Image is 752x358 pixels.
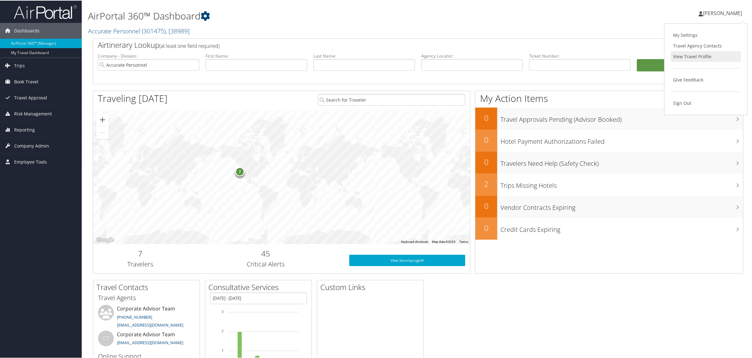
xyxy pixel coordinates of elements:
[500,111,743,123] h3: Travel Approvals Pending (Advisor Booked)
[117,314,152,319] a: [PHONE_NUMBER]
[475,200,497,211] h2: 0
[98,91,168,104] h1: Traveling [DATE]
[95,235,115,243] a: Open this area in Google Maps (opens a new window)
[320,281,423,292] h2: Custom Links
[95,304,198,330] li: Corporate Advisor Team
[475,91,743,104] h1: My Action Items
[96,113,109,126] button: Zoom in
[475,178,497,189] h2: 2
[475,112,497,123] h2: 0
[671,74,741,85] a: Give Feedback
[500,199,743,211] h3: Vendor Contracts Expiring
[671,51,741,61] a: View Travel Profile
[529,52,631,59] label: Ticket Number:
[95,330,198,350] li: Corporate Advisor Team
[14,154,47,169] span: Employee Tools
[475,134,497,145] h2: 0
[671,40,741,51] a: Travel Agency Contacts
[97,281,200,292] h2: Travel Contacts
[475,222,497,233] h2: 0
[96,126,109,138] button: Zoom out
[14,73,38,89] span: Book Travel
[14,121,35,137] span: Reporting
[192,248,340,258] h2: 45
[117,322,183,327] a: [EMAIL_ADDRESS][DOMAIN_NAME]
[475,217,743,239] a: 0Credit Cards Expiring
[98,259,183,268] h3: Travelers
[432,239,456,243] span: Map data ©2025
[14,105,52,121] span: Risk Management
[14,89,47,105] span: Travel Approval
[475,151,743,173] a: 0Travelers Need Help (Safety Check)
[98,248,183,258] h2: 7
[401,239,428,243] button: Keyboard shortcuts
[699,3,748,22] a: [PERSON_NAME]
[671,29,741,40] a: My Settings
[235,166,245,176] div: 7
[98,39,684,50] h2: Airtinerary Lookup
[14,137,49,153] span: Company Admin
[192,259,340,268] h3: Critical Alerts
[88,9,528,22] h1: AirPortal 360™ Dashboard
[475,173,743,195] a: 2Trips Missing Hotels
[500,177,743,189] h3: Trips Missing Hotels
[459,239,468,243] a: Terms (opens in new tab)
[318,93,466,105] input: Search for Traveler
[475,195,743,217] a: 0Vendor Contracts Expiring
[222,348,224,351] tspan: 1
[98,52,199,59] label: Company - Division:
[166,26,190,35] span: , [ 38989 ]
[475,129,743,151] a: 0Hotel Payment Authorizations Failed
[500,221,743,233] h3: Credit Cards Expiring
[500,155,743,167] h3: Travelers Need Help (Safety Check)
[14,57,25,73] span: Trips
[117,339,183,345] a: [EMAIL_ADDRESS][DOMAIN_NAME]
[421,52,523,59] label: Agency Locator:
[475,107,743,129] a: 0Travel Approvals Pending (Advisor Booked)
[14,4,77,19] img: airportal-logo.png
[159,42,219,49] span: (at least one field required)
[88,26,190,35] a: Accurate Personnel
[671,97,741,108] a: Sign Out
[14,22,40,38] span: Dashboards
[98,330,114,346] div: CT
[142,26,166,35] span: ( 301475 )
[208,281,312,292] h2: Consultative Services
[637,59,738,71] button: Search
[222,328,224,332] tspan: 2
[349,254,466,266] a: View SecurityLogic®
[222,309,224,313] tspan: 3
[313,52,415,59] label: Last Name:
[95,235,115,243] img: Google
[206,52,307,59] label: First Name:
[475,156,497,167] h2: 0
[703,9,742,16] span: [PERSON_NAME]
[500,133,743,145] h3: Hotel Payment Authorizations Failed
[98,293,195,302] h3: Travel Agents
